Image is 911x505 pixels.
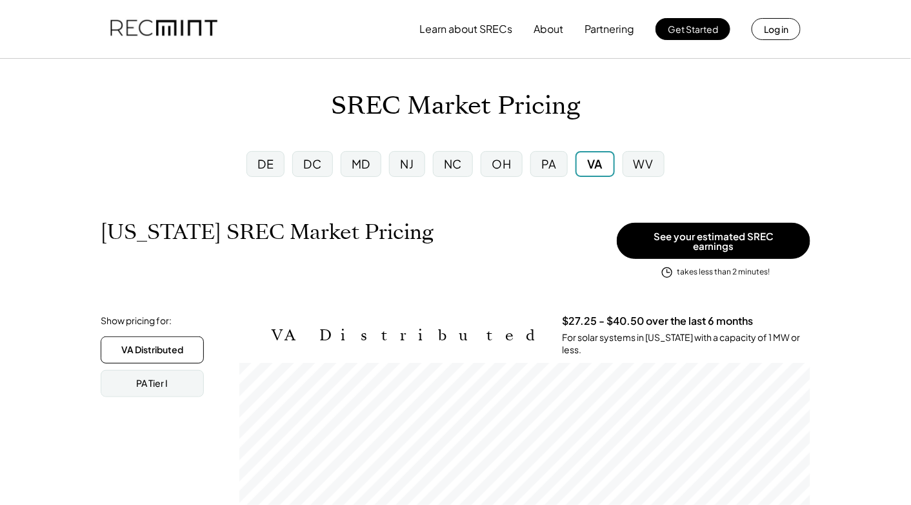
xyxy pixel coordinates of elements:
h1: SREC Market Pricing [331,91,580,121]
img: recmint-logotype%403x.png [110,7,217,51]
div: VA Distributed [121,344,183,356]
button: Learn about SRECs [419,16,512,42]
div: DE [257,156,274,172]
div: Show pricing for: [101,314,172,327]
div: VA [587,156,603,172]
button: Partnering [585,16,634,42]
button: About [534,16,563,42]
div: MD [352,156,370,172]
div: PA Tier I [137,377,168,390]
div: For solar systems in [US_STATE] with a capacity of 1 MW or less. [562,331,810,356]
div: takes less than 2 minutes! [677,267,770,278]
h2: VA Distributed [272,326,543,345]
div: WV [634,156,654,172]
button: See your estimated SREC earnings [617,223,810,259]
div: NC [444,156,462,172]
button: Get Started [656,18,730,40]
div: PA [541,156,557,172]
button: Log in [752,18,801,40]
div: OH [492,156,511,172]
h1: [US_STATE] SREC Market Pricing [101,220,434,245]
div: NJ [401,156,414,172]
h3: $27.25 - $40.50 over the last 6 months [562,314,753,328]
div: DC [304,156,322,172]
